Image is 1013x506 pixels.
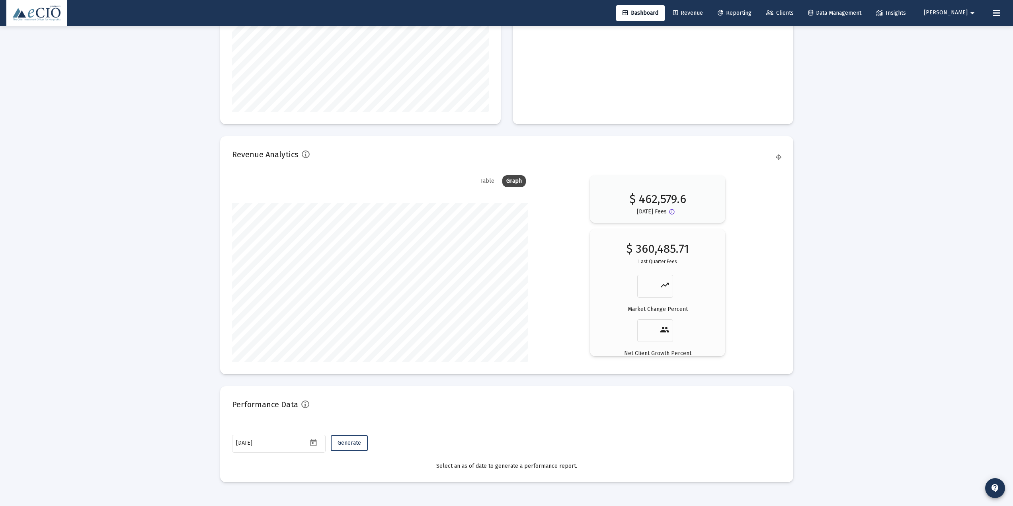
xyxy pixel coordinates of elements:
img: Dashboard [12,5,61,21]
a: Data Management [802,5,868,21]
mat-icon: people [660,325,669,334]
p: Last Quarter Fees [638,258,677,266]
a: Reporting [711,5,758,21]
div: Graph [502,175,526,187]
a: Dashboard [616,5,665,21]
span: Revenue [673,10,703,16]
span: Dashboard [623,10,658,16]
p: $ 462,579.6 [629,187,686,203]
p: Market Change Percent [628,305,688,313]
button: [PERSON_NAME] [914,5,987,21]
a: Revenue [667,5,709,21]
mat-icon: contact_support [990,483,1000,493]
p: $ 360,485.71 [626,245,689,253]
mat-icon: trending_up [660,280,669,290]
span: Reporting [718,10,751,16]
span: Insights [876,10,906,16]
div: Select an as of date to generate a performance report. [232,462,781,470]
mat-icon: arrow_drop_down [968,5,977,21]
h2: Performance Data [232,398,298,411]
span: Data Management [808,10,861,16]
div: Table [476,175,498,187]
a: Insights [870,5,912,21]
p: Net Client Growth Percent [624,350,691,358]
span: Generate [338,440,361,446]
h2: Revenue Analytics [232,148,299,161]
mat-icon: Button that displays a tooltip when focused or hovered over [669,209,678,218]
span: Clients [766,10,794,16]
input: Select a Date [236,440,308,446]
span: [PERSON_NAME] [924,10,968,16]
a: Clients [760,5,800,21]
button: Open calendar [308,437,319,448]
button: Generate [331,435,368,451]
p: [DATE] Fees [637,208,667,216]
